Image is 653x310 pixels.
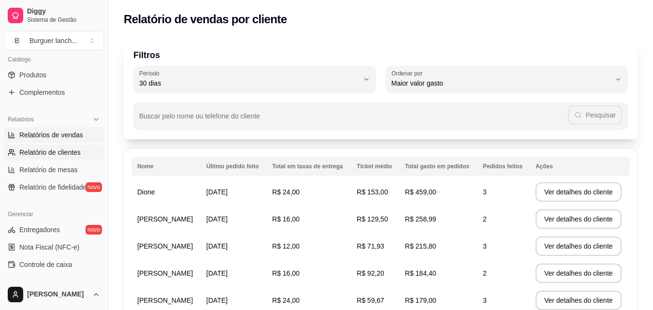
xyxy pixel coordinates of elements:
[272,242,300,250] span: R$ 12,00
[357,296,384,304] span: R$ 59,67
[4,257,104,272] a: Controle de caixa
[12,36,22,45] span: B
[536,182,622,202] button: Ver detalhes do cliente
[4,283,104,306] button: [PERSON_NAME]
[483,215,487,223] span: 2
[4,207,104,222] div: Gerenciar
[19,148,81,157] span: Relatório de clientes
[133,48,628,62] p: Filtros
[133,66,376,93] button: Período30 dias
[392,69,426,77] label: Ordenar por
[530,157,630,176] th: Ações
[483,242,487,250] span: 3
[4,31,104,50] button: Select a team
[206,296,228,304] span: [DATE]
[137,296,193,304] span: [PERSON_NAME]
[483,269,487,277] span: 2
[477,157,530,176] th: Pedidos feitos
[4,222,104,237] a: Entregadoresnovo
[19,277,71,287] span: Controle de fiado
[4,162,104,177] a: Relatório de mesas
[536,236,622,256] button: Ver detalhes do cliente
[27,16,100,24] span: Sistema de Gestão
[19,260,72,269] span: Controle de caixa
[483,188,487,196] span: 3
[266,157,351,176] th: Total em taxas de entrega
[351,157,399,176] th: Ticket médio
[392,78,611,88] span: Maior valor gasto
[4,145,104,160] a: Relatório de clientes
[131,157,201,176] th: Nome
[536,209,622,229] button: Ver detalhes do cliente
[4,67,104,83] a: Produtos
[19,242,79,252] span: Nota Fiscal (NFC-e)
[137,188,155,196] span: Dione
[357,269,384,277] span: R$ 92,20
[137,242,193,250] span: [PERSON_NAME]
[386,66,628,93] button: Ordenar porMaior valor gasto
[4,4,104,27] a: DiggySistema de Gestão
[139,69,162,77] label: Período
[536,264,622,283] button: Ver detalhes do cliente
[4,179,104,195] a: Relatório de fidelidadenovo
[206,269,228,277] span: [DATE]
[405,269,436,277] span: R$ 184,40
[19,182,87,192] span: Relatório de fidelidade
[19,225,60,235] span: Entregadores
[405,215,436,223] span: R$ 258,99
[8,116,34,123] span: Relatórios
[19,165,78,175] span: Relatório de mesas
[272,215,300,223] span: R$ 16,00
[139,78,359,88] span: 30 dias
[124,12,287,27] h2: Relatório de vendas por cliente
[206,215,228,223] span: [DATE]
[399,157,477,176] th: Total gasto em pedidos
[139,115,568,125] input: Buscar pelo nome ou telefone do cliente
[272,296,300,304] span: R$ 24,00
[405,242,436,250] span: R$ 215,80
[483,296,487,304] span: 3
[137,215,193,223] span: [PERSON_NAME]
[357,215,388,223] span: R$ 129,50
[4,85,104,100] a: Complementos
[357,242,384,250] span: R$ 71,93
[4,127,104,143] a: Relatórios de vendas
[27,7,100,16] span: Diggy
[536,291,622,310] button: Ver detalhes do cliente
[4,239,104,255] a: Nota Fiscal (NFC-e)
[27,290,88,299] span: [PERSON_NAME]
[357,188,388,196] span: R$ 153,00
[19,88,65,97] span: Complementos
[19,70,46,80] span: Produtos
[29,36,77,45] div: Burguer lanch ...
[405,296,436,304] span: R$ 179,00
[272,188,300,196] span: R$ 24,00
[201,157,266,176] th: Último pedido feito
[137,269,193,277] span: [PERSON_NAME]
[206,242,228,250] span: [DATE]
[272,269,300,277] span: R$ 16,00
[4,274,104,290] a: Controle de fiado
[405,188,436,196] span: R$ 459,00
[206,188,228,196] span: [DATE]
[19,130,83,140] span: Relatórios de vendas
[4,52,104,67] div: Catálogo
